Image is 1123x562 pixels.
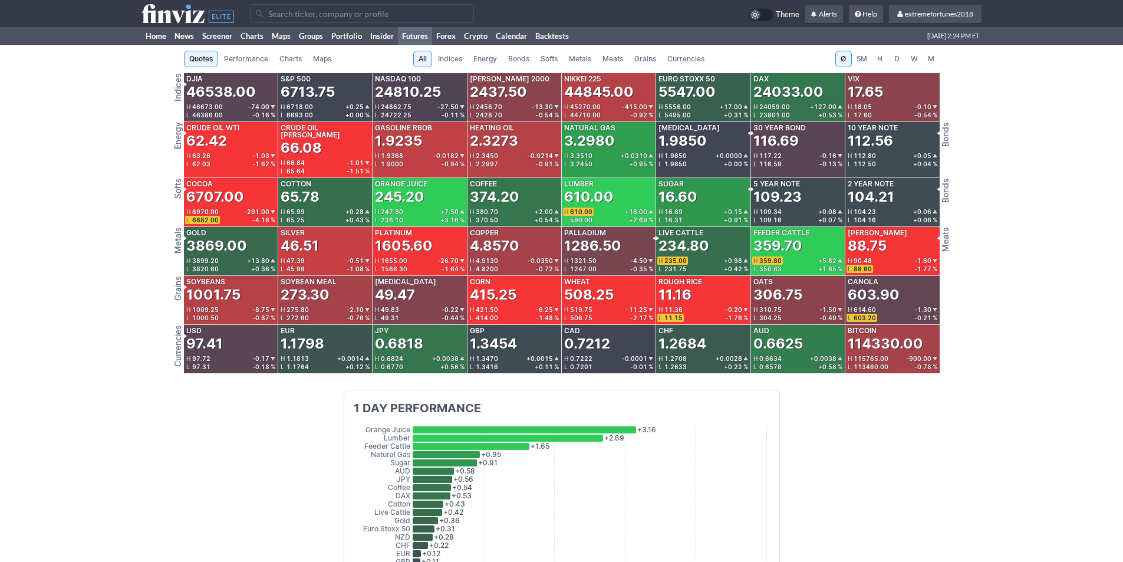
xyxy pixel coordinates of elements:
[913,217,937,223] div: +0.06
[250,4,474,23] input: Search
[564,217,570,223] span: L
[743,161,748,167] span: %
[845,122,939,178] a: 10 Year Note112.56H112.80+0.05L112.50+0.04 %
[252,217,275,223] div: -4.16
[759,111,790,119] span: 23801.00
[286,111,313,119] span: 6693.00
[564,51,597,67] a: Metals
[192,111,223,119] span: 46386.00
[189,53,213,65] span: Quotes
[724,209,742,215] span: +0.15
[848,188,894,206] div: 104.21
[927,53,936,65] span: M
[564,83,634,101] div: 44845.00
[467,178,561,226] a: Coffee374.20H380.70+2.00L370.50+0.54 %
[554,161,559,167] span: %
[852,51,871,67] button: 5M
[375,209,381,215] span: H
[720,104,742,110] span: +17.00
[621,153,647,159] span: +0.0310
[184,51,218,67] a: Quotes
[857,53,867,65] span: 5M
[913,209,931,215] span: +0.06
[753,188,802,206] div: 109.23
[562,122,656,178] a: Natural Gas3.2980H3.3510+0.0310L3.2450+0.95 %
[281,124,370,139] div: Crude Oil [PERSON_NAME]
[460,27,492,45] a: Crypto
[375,124,432,132] div: Gasoline RBOB
[933,112,937,118] span: %
[281,83,335,101] div: 6713.75
[854,103,872,110] span: 18.05
[848,104,854,110] span: H
[381,103,411,110] span: 24862.75
[365,112,370,118] span: %
[347,168,370,174] div: -1.51
[759,216,782,224] span: 109.16
[345,104,364,110] span: +0.25
[508,53,529,65] span: Bonds
[470,124,514,132] div: Heating Oil
[433,153,459,159] span: -0.0182
[460,161,465,167] span: %
[219,51,274,67] a: Performance
[914,112,937,118] div: -0.54
[716,153,742,159] span: +0.0000
[629,161,653,167] div: +0.95
[848,217,854,223] span: L
[562,178,656,226] a: Lumber610.00H610.00+16.00L590.00+2.69 %
[375,132,422,150] div: 1.9235
[470,132,518,150] div: 2.3273
[570,111,601,119] span: 44710.00
[192,160,210,167] span: 62.03
[564,75,601,83] div: Nikkei 225
[432,27,460,45] a: Forex
[279,53,302,65] span: Charts
[819,161,842,167] div: -0.13
[854,208,876,215] span: 104.23
[440,209,459,215] span: +7.50
[629,51,661,67] a: Grains
[743,112,748,118] span: %
[442,112,465,118] div: -0.11
[286,159,305,166] span: 66.84
[841,54,846,63] span: Ø
[186,132,227,150] div: 62.42
[910,53,918,65] span: W
[186,104,192,110] span: H
[186,209,192,215] span: H
[562,73,656,121] a: Nikkei 22544845.00H45270.00-415.00L44710.00-0.92 %
[492,27,531,45] a: Calendar
[597,51,628,67] a: Meats
[470,188,519,206] div: 374.20
[281,112,286,118] span: L
[313,53,331,65] span: Maps
[933,161,937,167] span: %
[278,227,372,275] a: Silver46.51H47.39-0.51L45.96-1.08 %
[753,75,769,83] div: DAX
[724,161,748,167] div: +0.00
[248,104,269,110] span: -74.00
[541,53,558,65] span: Softs
[345,209,364,215] span: +0.28
[658,217,664,223] span: L
[375,153,381,159] span: H
[308,51,337,67] a: Maps
[476,111,502,119] span: 2428.70
[570,216,592,224] span: 590.00
[602,53,623,65] span: Meats
[286,216,305,224] span: 65.25
[664,208,683,215] span: 16.69
[818,217,842,223] div: +0.07
[664,216,683,224] span: 16.31
[658,132,707,150] div: 1.9850
[854,160,876,167] span: 112.50
[818,112,842,118] div: +0.53
[848,124,898,132] div: 10 Year Note
[278,73,372,121] a: S&P 5006713.75H6718.00+0.25L6693.00+0.00 %
[838,217,842,223] span: %
[375,161,381,167] span: L
[467,122,561,178] a: Heating Oil2.3273H2.3450-0.0214L2.2997-0.91 %
[724,217,748,223] div: +0.91
[564,209,570,215] span: H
